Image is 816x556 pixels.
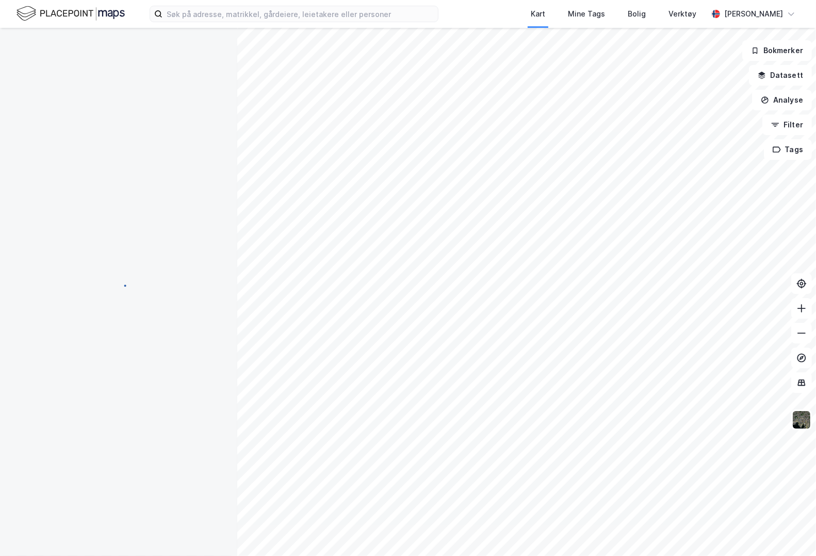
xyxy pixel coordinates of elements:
[742,40,812,61] button: Bokmerker
[752,90,812,110] button: Analyse
[17,5,125,23] img: logo.f888ab2527a4732fd821a326f86c7f29.svg
[628,8,646,20] div: Bolig
[668,8,696,20] div: Verktøy
[764,139,812,160] button: Tags
[764,506,816,556] div: Kontrollprogram for chat
[110,277,127,294] img: spinner.a6d8c91a73a9ac5275cf975e30b51cfb.svg
[568,8,605,20] div: Mine Tags
[531,8,545,20] div: Kart
[792,410,811,430] img: 9k=
[762,115,812,135] button: Filter
[162,6,438,22] input: Søk på adresse, matrikkel, gårdeiere, leietakere eller personer
[724,8,783,20] div: [PERSON_NAME]
[749,65,812,86] button: Datasett
[764,506,816,556] iframe: Chat Widget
